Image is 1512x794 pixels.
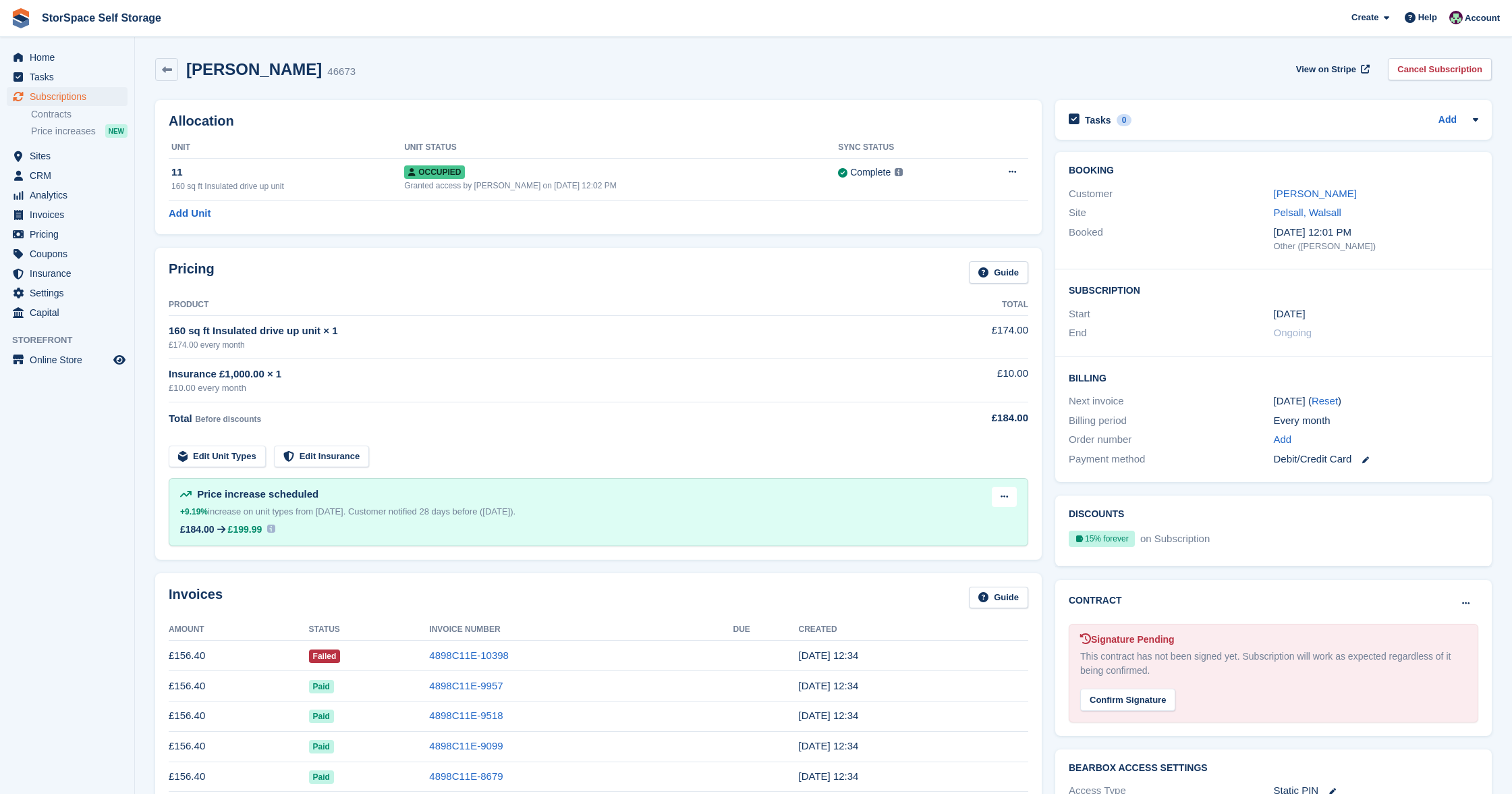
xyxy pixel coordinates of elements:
[309,650,341,663] span: Failed
[1069,509,1478,520] h2: Discounts
[1069,394,1274,409] div: Next invoice
[7,147,128,165] a: menu
[169,339,895,351] div: £174.00 every month
[429,680,503,691] a: 4898C11E-9957
[327,64,356,80] div: 46673
[895,168,903,176] img: icon-info-grey-7440780725fd019a000dd9b08b2336e03edf1995a4989e88bcd33f0948082b44.svg
[169,762,309,792] td: £156.40
[180,506,345,517] span: increase on unit types from [DATE].
[30,166,111,185] span: CRM
[169,261,215,284] h2: Pricing
[169,367,895,382] div: Insurance £1,000.00 × 1
[1449,11,1463,24] img: Ross Hadlington
[1069,186,1274,202] div: Customer
[169,619,309,641] th: Amount
[169,731,309,762] td: £156.40
[429,770,503,782] a: 4898C11E-8679
[7,225,128,244] a: menu
[7,87,128,106] a: menu
[404,137,838,159] th: Unit Status
[169,641,309,671] td: £156.40
[1069,307,1274,322] div: Start
[895,411,1028,426] div: £184.00
[30,87,111,106] span: Subscriptions
[12,334,134,347] span: Storefront
[1069,593,1122,608] h2: Contract
[1069,325,1274,341] div: End
[1312,395,1338,406] a: Reset
[404,180,838,192] div: Granted access by [PERSON_NAME] on [DATE] 12:02 PM
[309,770,334,784] span: Paid
[169,137,404,159] th: Unit
[274,446,370,468] a: Edit Insurance
[1080,650,1467,678] div: This contract has not been signed yet. Subscription will work as expected regardless of it being ...
[169,113,1028,129] h2: Allocation
[7,303,128,322] a: menu
[1069,205,1274,221] div: Site
[838,137,970,159] th: Sync Status
[1080,689,1175,711] div: Confirm Signature
[171,165,404,180] div: 11
[1069,225,1274,253] div: Booked
[36,7,167,29] a: StorSpace Self Storage
[1069,371,1478,384] h2: Billing
[30,244,111,263] span: Coupons
[1069,531,1135,547] div: 15% forever
[799,650,859,661] time: 2025-09-16 11:34:15 UTC
[7,48,128,67] a: menu
[429,650,509,661] a: 4898C11E-10398
[309,680,334,693] span: Paid
[30,205,111,224] span: Invoices
[105,124,128,138] div: NEW
[169,701,309,731] td: £156.40
[7,186,128,205] a: menu
[180,505,208,519] div: +9.19%
[799,740,859,751] time: 2025-06-16 11:34:05 UTC
[850,165,891,180] div: Complete
[429,710,503,721] a: 4898C11E-9518
[30,350,111,369] span: Online Store
[169,446,266,468] a: Edit Unit Types
[171,180,404,192] div: 160 sq ft Insulated drive up unit
[1274,432,1292,448] a: Add
[799,680,859,691] time: 2025-08-16 11:34:47 UTC
[111,352,128,368] a: Preview store
[1388,58,1492,80] a: Cancel Subscription
[309,740,334,753] span: Paid
[1069,452,1274,467] div: Payment method
[404,165,465,179] span: Occupied
[1274,188,1357,199] a: [PERSON_NAME]
[30,284,111,302] span: Settings
[895,359,1028,402] td: £10.00
[1117,114,1132,126] div: 0
[195,415,261,424] span: Before discounts
[31,124,128,138] a: Price increases NEW
[309,619,430,641] th: Status
[1080,685,1175,697] a: Confirm Signature
[1138,533,1210,544] span: on Subscription
[169,206,211,221] a: Add Unit
[169,381,895,395] div: £10.00 every month
[7,350,128,369] a: menu
[1069,283,1478,296] h2: Subscription
[1438,113,1457,128] a: Add
[348,506,515,517] span: Customer notified 28 days before ([DATE]).
[30,303,111,322] span: Capital
[7,284,128,302] a: menu
[1351,11,1378,24] span: Create
[169,323,895,339] div: 160 sq ft Insulated drive up unit × 1
[7,166,128,185] a: menu
[30,147,111,165] span: Sites
[31,108,128,121] a: Contracts
[30,225,111,244] span: Pricing
[7,68,128,86] a: menu
[799,619,1028,641] th: Created
[228,524,262,535] span: £199.99
[30,186,111,205] span: Analytics
[1296,63,1356,76] span: View on Stripe
[7,264,128,283] a: menu
[1274,307,1306,322] time: 2024-07-13 00:00:00 UTC
[895,315,1028,358] td: £174.00
[733,619,799,641] th: Due
[1274,394,1479,409] div: [DATE] ( )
